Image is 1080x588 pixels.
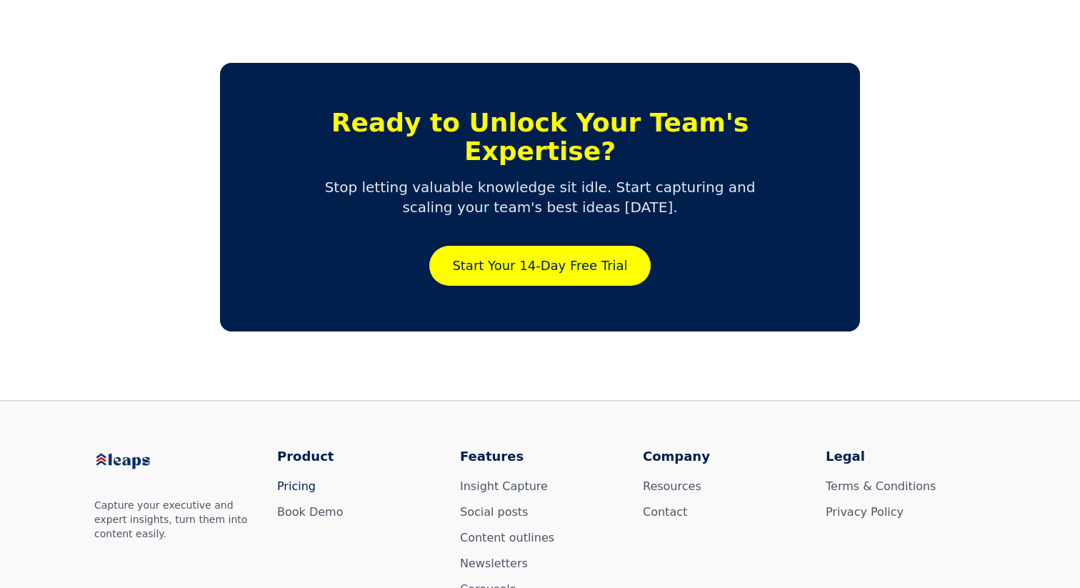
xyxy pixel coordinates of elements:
[460,557,528,570] a: Newsletters
[643,479,701,493] a: Resources
[277,479,316,493] a: Pricing
[826,479,936,493] a: Terms & Conditions
[300,177,780,217] p: Stop letting valuable knowledge sit idle. Start capturing and scaling your team's best ideas [DATE].
[266,109,814,166] h2: Ready to Unlock Your Team's Expertise?
[826,447,986,467] h3: Legal
[94,498,254,541] p: Capture your executive and expert insights, turn them into content easily.
[429,246,650,286] a: Start Your 14-Day Free Trial
[277,447,437,467] h3: Product
[460,531,554,544] a: Content outlines
[643,447,803,467] h3: Company
[460,447,620,467] h3: Features
[826,505,904,519] a: Privacy Policy
[94,447,180,476] img: Leaps
[460,479,548,493] a: Insight Capture
[277,505,343,519] a: Book Demo
[460,505,528,519] a: Social posts
[643,505,687,519] a: Contact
